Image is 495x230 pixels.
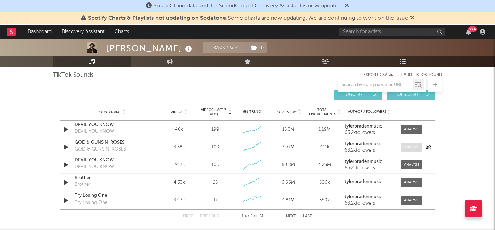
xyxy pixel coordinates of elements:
div: 4.81M [272,197,305,204]
a: tylerbradenmusic [345,195,394,200]
button: 99+ [466,29,471,35]
span: ( 1 ) [247,42,268,53]
strong: tylerbradenmusic [345,142,382,146]
button: (1) [247,42,267,53]
a: tylerbradenmusic [345,124,394,129]
a: Try Losing One [75,192,148,199]
div: 1.19M [308,126,341,133]
span: to [245,215,249,218]
span: SoundCloud data and the SoundCloud Discovery Assistant is now updating [153,3,343,9]
span: Official ( 4 ) [391,93,424,97]
div: 6.66M [272,179,305,186]
strong: tylerbradenmusic [345,159,382,164]
a: Dashboard [23,25,57,39]
div: 17 [213,197,218,204]
div: 99 + [468,26,477,32]
span: Author / Followers [348,110,386,114]
div: 1 5 51 [233,212,272,221]
div: 389k [308,197,341,204]
button: Official(4) [387,90,435,100]
div: [PERSON_NAME] [106,42,194,54]
div: 4.23M [308,161,341,169]
div: 4.33k [163,179,196,186]
div: 63.2k followers [345,130,394,135]
span: Total Engagements [308,108,337,116]
span: Videos [171,110,183,114]
div: 63.2k followers [345,148,394,153]
div: 100 [211,161,219,169]
strong: tylerbradenmusic [345,195,382,199]
span: Videos (last 7 days) [199,108,228,116]
button: Export CSV [363,73,393,77]
div: 109 [211,144,219,151]
a: tylerbradenmusic [345,179,394,184]
a: tylerbradenmusic [345,159,394,164]
button: First [183,214,193,218]
span: of [254,215,258,218]
span: Sound Name [98,110,121,114]
button: Next [286,214,296,218]
span: Dismiss [345,3,349,9]
button: + Add TikTok Sound [400,73,442,77]
a: tylerbradenmusic [345,142,394,147]
div: 63.2k followers [345,201,394,206]
div: 506k [308,179,341,186]
div: 3.97M [272,144,305,151]
a: Brother [75,175,148,182]
button: Tracking [203,42,247,53]
span: UGC ( 47 ) [338,93,371,97]
button: Last [303,214,312,218]
div: 63.2k followers [345,166,394,171]
strong: tylerbradenmusic [345,124,382,129]
div: GOD & GUNS N’ ROSES [75,146,126,153]
div: DEVIL YOU KNOW [75,164,114,171]
div: 199 [211,126,219,133]
div: 15.3M [272,126,305,133]
span: TikTok Sounds [53,71,94,79]
div: 50.8M [272,161,305,169]
span: : Some charts are now updating. We are continuing to work on the issue [88,16,408,21]
div: 411k [308,144,341,151]
div: Try Losing One [75,199,107,206]
button: UGC(47) [334,90,382,100]
input: Search by song name or URL [338,82,413,88]
div: 40k [163,126,196,133]
a: GOD & GUNS N’ ROSES [75,139,148,146]
div: 6M Trend [235,109,268,114]
a: Charts [110,25,134,39]
div: Brother [75,181,91,188]
div: 3.38k [163,144,196,151]
strong: tylerbradenmusic [345,179,382,184]
a: DEVIL YOU KNOW [75,122,148,129]
div: 24.7k [163,161,196,169]
div: 25 [213,179,218,186]
div: DEVIL YOU KNOW [75,128,114,135]
span: Spotify Charts & Playlists not updating on Sodatone [88,16,226,21]
button: Previous [200,214,219,218]
span: Total Views [275,110,297,114]
button: + Add TikTok Sound [393,73,442,77]
input: Search for artists [339,28,445,36]
a: DEVIL YOU KNOW [75,157,148,164]
span: Dismiss [410,16,414,21]
a: Discovery Assistant [57,25,110,39]
div: 3.43k [163,197,196,204]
